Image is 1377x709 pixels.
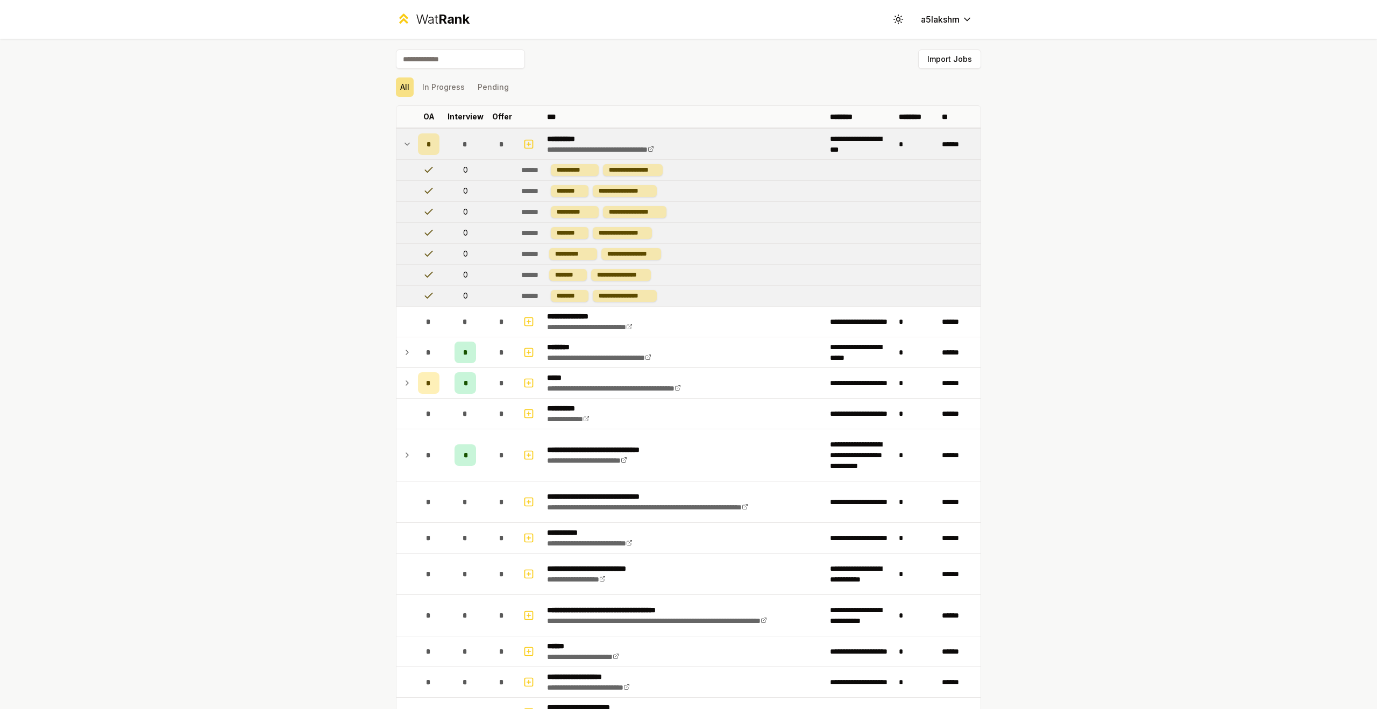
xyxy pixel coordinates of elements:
td: 0 [444,181,487,201]
td: 0 [444,286,487,306]
p: Interview [448,111,484,122]
p: Offer [492,111,512,122]
button: Import Jobs [918,49,981,69]
td: 0 [444,160,487,180]
td: 0 [444,202,487,222]
span: a5lakshm [921,13,960,26]
a: WatRank [396,11,470,28]
td: 0 [444,244,487,264]
button: a5lakshm [912,10,981,29]
span: Rank [438,11,470,27]
p: OA [423,111,435,122]
button: In Progress [418,77,469,97]
button: All [396,77,414,97]
button: Pending [473,77,513,97]
div: Wat [416,11,470,28]
td: 0 [444,265,487,285]
td: 0 [444,223,487,243]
